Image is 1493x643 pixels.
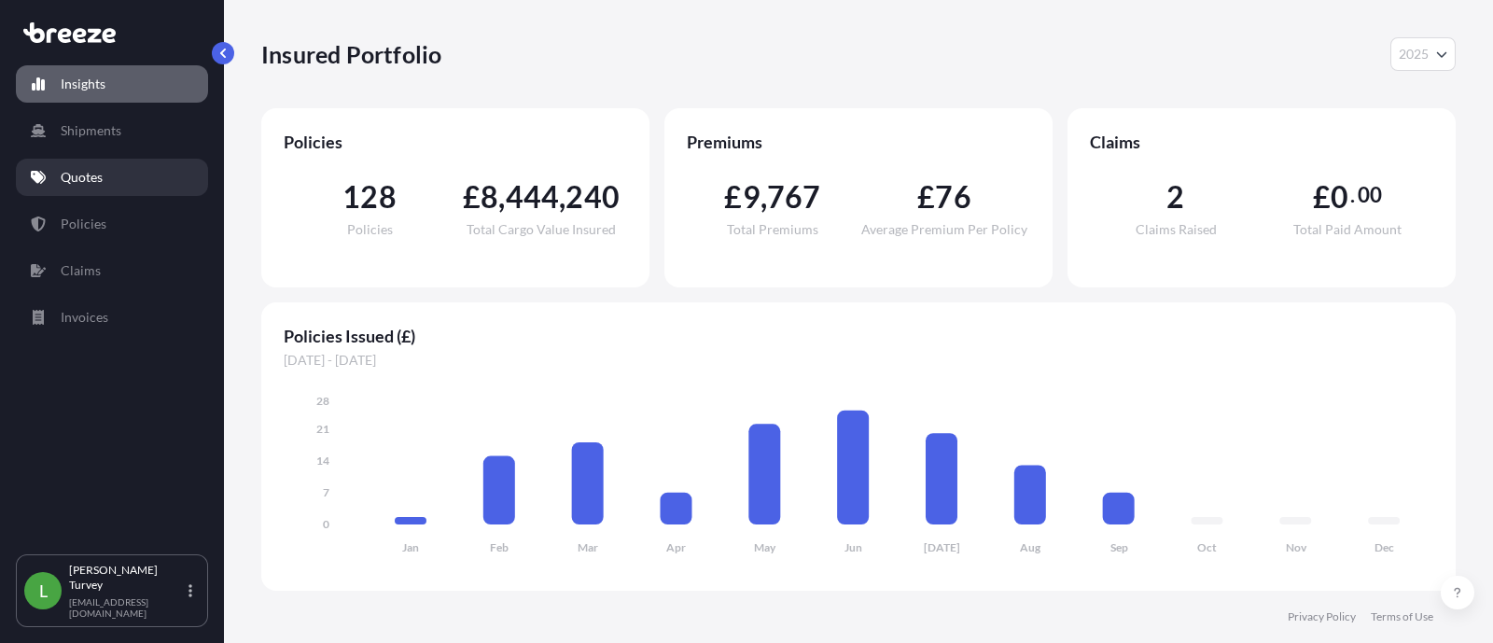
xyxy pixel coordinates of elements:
tspan: [DATE] [924,540,960,554]
p: Insured Portfolio [261,39,441,69]
p: Policies [61,215,106,233]
span: 76 [935,182,970,212]
a: Terms of Use [1371,609,1433,624]
span: Total Paid Amount [1293,223,1402,236]
span: £ [724,182,742,212]
span: 240 [565,182,620,212]
tspan: 21 [316,422,329,436]
span: , [498,182,505,212]
span: Policies [284,131,627,153]
tspan: Sep [1110,540,1128,554]
a: Shipments [16,112,208,149]
a: Claims [16,252,208,289]
span: 128 [342,182,397,212]
p: [PERSON_NAME] Turvey [69,563,185,593]
p: Claims [61,261,101,280]
span: Policies Issued (£) [284,325,1433,347]
a: Invoices [16,299,208,336]
tspan: Nov [1286,540,1307,554]
tspan: Dec [1374,540,1394,554]
a: Quotes [16,159,208,196]
tspan: Feb [490,540,509,554]
span: £ [463,182,481,212]
span: 767 [767,182,821,212]
span: Total Premiums [727,223,818,236]
span: Total Cargo Value Insured [467,223,616,236]
tspan: Aug [1020,540,1041,554]
span: [DATE] - [DATE] [284,351,1433,370]
span: £ [1313,182,1331,212]
tspan: 7 [323,485,329,499]
span: 00 [1358,188,1382,203]
span: . [1350,188,1355,203]
span: £ [917,182,935,212]
tspan: 14 [316,454,329,468]
span: 2 [1166,182,1184,212]
span: Premiums [687,131,1030,153]
tspan: Jun [844,540,862,554]
span: 2025 [1399,45,1429,63]
span: 8 [481,182,498,212]
span: 0 [1331,182,1348,212]
tspan: 28 [316,394,329,408]
span: , [559,182,565,212]
p: Quotes [61,168,103,187]
span: 9 [743,182,760,212]
a: Insights [16,65,208,103]
tspan: Apr [666,540,686,554]
p: Insights [61,75,105,93]
p: [EMAIL_ADDRESS][DOMAIN_NAME] [69,596,185,619]
tspan: 0 [323,517,329,531]
tspan: May [754,540,776,554]
button: Year Selector [1390,37,1456,71]
span: Claims [1090,131,1433,153]
tspan: Mar [578,540,598,554]
a: Policies [16,205,208,243]
span: L [39,581,48,600]
span: 444 [506,182,560,212]
tspan: Jan [402,540,419,554]
span: , [760,182,767,212]
a: Privacy Policy [1288,609,1356,624]
p: Invoices [61,308,108,327]
tspan: Oct [1197,540,1217,554]
span: Policies [347,223,393,236]
span: Claims Raised [1136,223,1217,236]
span: Average Premium Per Policy [861,223,1027,236]
p: Shipments [61,121,121,140]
